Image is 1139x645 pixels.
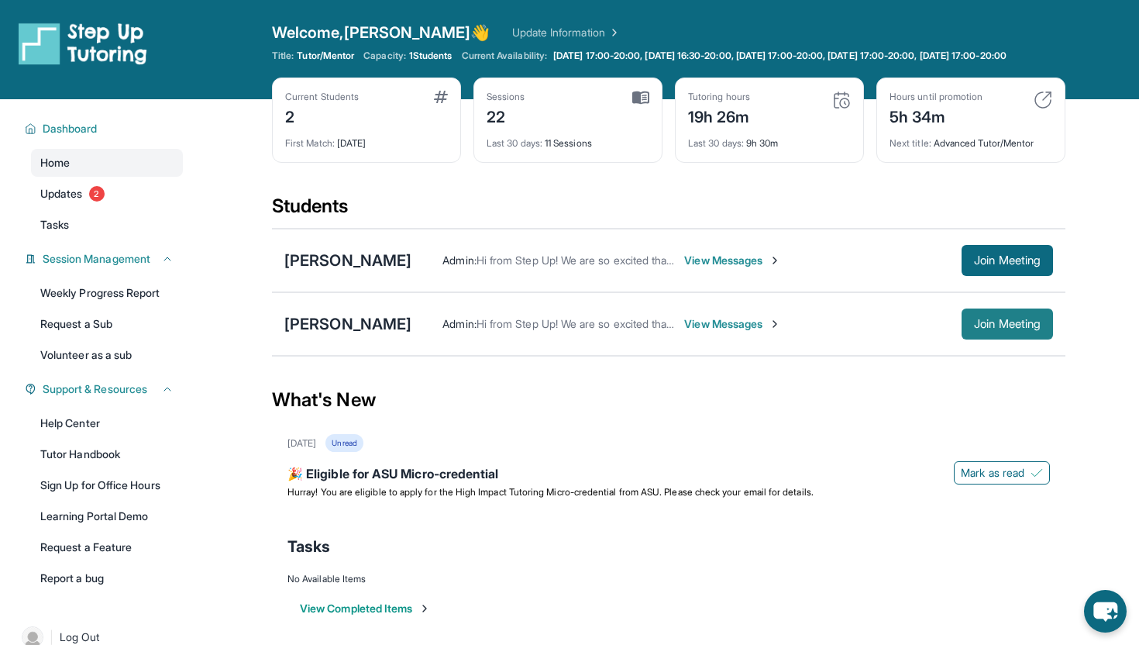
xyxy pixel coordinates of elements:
[974,319,1041,329] span: Join Meeting
[36,121,174,136] button: Dashboard
[31,471,183,499] a: Sign Up for Office Hours
[287,573,1050,585] div: No Available Items
[31,149,183,177] a: Home
[287,536,330,557] span: Tasks
[285,128,448,150] div: [DATE]
[462,50,547,62] span: Current Availability:
[31,564,183,592] a: Report a bug
[31,440,183,468] a: Tutor Handbook
[40,155,70,171] span: Home
[974,256,1041,265] span: Join Meeting
[285,137,335,149] span: First Match :
[272,366,1065,434] div: What's New
[769,318,781,330] img: Chevron-Right
[954,461,1050,485] button: Mark as read
[961,465,1024,481] span: Mark as read
[962,309,1053,340] button: Join Meeting
[1031,467,1043,479] img: Mark as read
[31,409,183,437] a: Help Center
[287,464,1050,486] div: 🎉 Eligible for ASU Micro-credential
[688,128,851,150] div: 9h 30m
[487,128,649,150] div: 11 Sessions
[31,341,183,369] a: Volunteer as a sub
[487,137,542,149] span: Last 30 days :
[272,22,490,43] span: Welcome, [PERSON_NAME] 👋
[284,250,411,271] div: [PERSON_NAME]
[31,279,183,307] a: Weekly Progress Report
[285,91,359,103] div: Current Students
[688,103,750,128] div: 19h 26m
[688,137,744,149] span: Last 30 days :
[512,25,621,40] a: Update Information
[553,50,1007,62] span: [DATE] 17:00-20:00, [DATE] 16:30-20:00, [DATE] 17:00-20:00, [DATE] 17:00-20:00, [DATE] 17:00-20:00
[19,22,147,65] img: logo
[890,128,1052,150] div: Advanced Tutor/Mentor
[36,251,174,267] button: Session Management
[632,91,649,105] img: card
[605,25,621,40] img: Chevron Right
[550,50,1010,62] a: [DATE] 17:00-20:00, [DATE] 16:30-20:00, [DATE] 17:00-20:00, [DATE] 17:00-20:00, [DATE] 17:00-20:00
[284,313,411,335] div: [PERSON_NAME]
[890,137,931,149] span: Next title :
[442,317,476,330] span: Admin :
[287,437,316,450] div: [DATE]
[43,121,98,136] span: Dashboard
[487,91,525,103] div: Sessions
[890,91,982,103] div: Hours until promotion
[60,629,100,645] span: Log Out
[684,253,781,268] span: View Messages
[40,217,69,233] span: Tasks
[89,186,105,202] span: 2
[688,91,750,103] div: Tutoring hours
[832,91,851,109] img: card
[1084,590,1127,633] button: chat-button
[297,50,354,62] span: Tutor/Mentor
[31,211,183,239] a: Tasks
[40,186,83,202] span: Updates
[272,50,294,62] span: Title:
[287,486,814,498] span: Hurray! You are eligible to apply for the High Impact Tutoring Micro-credential from ASU. Please ...
[1034,91,1052,109] img: card
[684,316,781,332] span: View Messages
[962,245,1053,276] button: Join Meeting
[890,103,982,128] div: 5h 34m
[409,50,453,62] span: 1 Students
[442,254,476,267] span: Admin :
[31,310,183,338] a: Request a Sub
[36,381,174,397] button: Support & Resources
[434,91,448,103] img: card
[325,434,363,452] div: Unread
[769,254,781,267] img: Chevron-Right
[363,50,406,62] span: Capacity:
[31,533,183,561] a: Request a Feature
[285,103,359,128] div: 2
[31,502,183,530] a: Learning Portal Demo
[487,103,525,128] div: 22
[43,381,147,397] span: Support & Resources
[43,251,150,267] span: Session Management
[300,601,431,616] button: View Completed Items
[31,180,183,208] a: Updates2
[272,194,1065,228] div: Students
